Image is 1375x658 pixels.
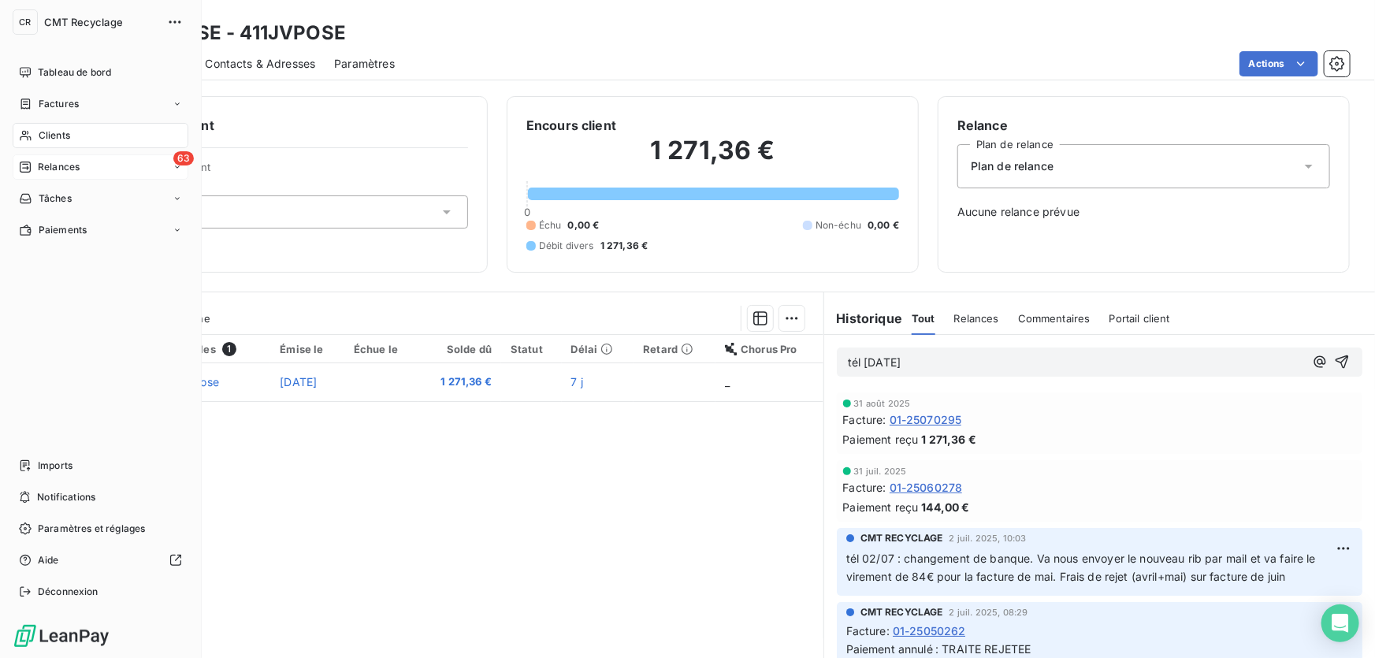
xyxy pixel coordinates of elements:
[846,552,1319,583] span: tél 02/07 : changement de banque. Va nous envoyer le nouveau rib par mail et va faire le virement...
[846,642,1031,656] span: Paiement annulé : TRAITE REJETEE
[354,343,410,355] div: Échue le
[854,467,907,476] span: 31 juil. 2025
[539,239,594,253] span: Débit divers
[13,623,110,649] img: Logo LeanPay
[37,490,95,504] span: Notifications
[843,479,886,496] span: Facture :
[568,218,600,232] span: 0,00 €
[957,116,1330,135] h6: Relance
[334,56,395,72] span: Paramètres
[949,608,1028,617] span: 2 juil. 2025, 08:29
[843,411,886,428] span: Facture :
[600,239,648,253] span: 1 271,36 €
[95,116,468,135] h6: Informations client
[890,411,962,428] span: 01-25070295
[571,343,625,355] div: Délai
[893,623,966,639] span: 01-25050262
[922,499,970,515] span: 144,00 €
[922,431,977,448] span: 1 271,36 €
[280,343,335,355] div: Émise le
[971,158,1054,174] span: Plan de relance
[39,223,87,237] span: Paiements
[44,16,158,28] span: CMT Recyclage
[725,375,730,388] span: _
[280,375,317,388] span: [DATE]
[127,161,468,183] span: Propriétés Client
[1321,604,1359,642] div: Open Intercom Messenger
[890,479,963,496] span: 01-25060278
[824,309,903,328] h6: Historique
[848,355,901,369] span: tél [DATE]
[428,374,491,390] span: 1 271,36 €
[173,151,194,165] span: 63
[868,218,899,232] span: 0,00 €
[222,342,236,356] span: 1
[816,218,861,232] span: Non-échu
[846,623,890,639] span: Facture :
[39,97,79,111] span: Factures
[524,206,530,218] span: 0
[38,65,111,80] span: Tableau de bord
[949,533,1027,543] span: 2 juil. 2025, 10:03
[526,116,616,135] h6: Encours client
[725,343,813,355] div: Chorus Pro
[843,431,919,448] span: Paiement reçu
[526,135,899,182] h2: 1 271,36 €
[643,343,706,355] div: Retard
[1018,312,1091,325] span: Commentaires
[13,548,188,573] a: Aide
[39,128,70,143] span: Clients
[860,605,943,619] span: CMT RECYCLAGE
[39,191,72,206] span: Tâches
[205,56,315,72] span: Contacts & Adresses
[38,459,72,473] span: Imports
[13,9,38,35] div: CR
[139,19,346,47] h3: JV POSE - 411JVPOSE
[957,204,1330,220] span: Aucune relance prévue
[539,218,562,232] span: Échu
[38,160,80,174] span: Relances
[954,312,999,325] span: Relances
[843,499,919,515] span: Paiement reçu
[38,553,59,567] span: Aide
[912,312,935,325] span: Tout
[860,531,943,545] span: CMT RECYCLAGE
[511,343,552,355] div: Statut
[38,585,98,599] span: Déconnexion
[38,522,145,536] span: Paramètres et réglages
[571,375,583,388] span: 7 j
[1109,312,1170,325] span: Portail client
[428,343,491,355] div: Solde dû
[854,399,911,408] span: 31 août 2025
[1239,51,1318,76] button: Actions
